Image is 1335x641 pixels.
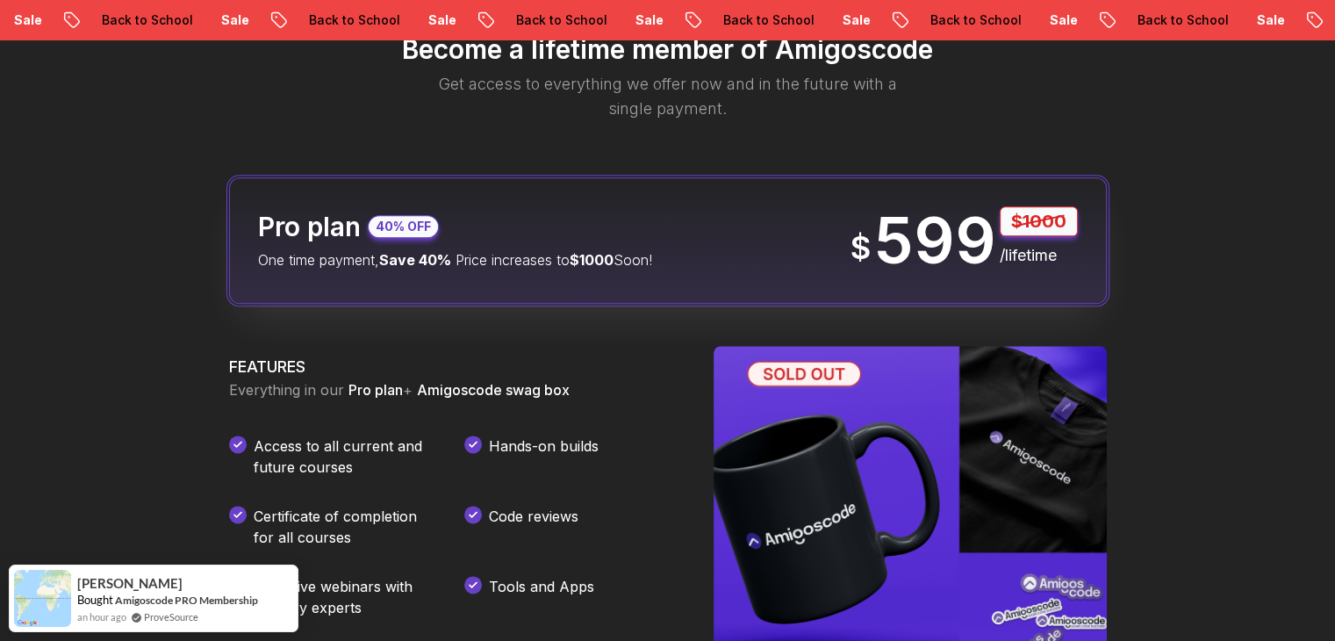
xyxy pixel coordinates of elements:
[376,218,431,235] p: 40% OFF
[851,230,871,265] span: $
[570,251,614,269] span: $1000
[489,576,594,618] p: Tools and Apps
[415,72,921,121] p: Get access to everything we offer now and in the future with a single payment.
[70,11,190,29] p: Back to School
[1106,11,1225,29] p: Back to School
[1000,243,1078,268] p: /lifetime
[379,251,451,269] span: Save 40%
[417,381,570,399] span: Amigoscode swag box
[348,381,403,399] span: Pro plan
[77,609,126,624] span: an hour ago
[692,11,811,29] p: Back to School
[115,594,258,607] a: Amigoscode PRO Membership
[254,576,436,618] p: Exclusive webinars with industry experts
[604,11,660,29] p: Sale
[397,11,453,29] p: Sale
[484,11,604,29] p: Back to School
[874,209,996,272] p: 599
[141,33,1195,65] h2: Become a lifetime member of Amigoscode
[1000,206,1078,236] p: $1000
[899,11,1018,29] p: Back to School
[258,249,652,270] p: One time payment, Price increases to Soon!
[229,355,671,379] h3: FEATURES
[489,506,578,548] p: Code reviews
[489,436,599,478] p: Hands-on builds
[258,211,361,242] h2: Pro plan
[144,609,198,624] a: ProveSource
[1225,11,1281,29] p: Sale
[14,570,71,627] img: provesource social proof notification image
[254,506,436,548] p: Certificate of completion for all courses
[229,379,671,400] p: Everything in our +
[254,436,436,478] p: Access to all current and future courses
[77,593,113,607] span: Bought
[77,576,183,591] span: [PERSON_NAME]
[811,11,867,29] p: Sale
[277,11,397,29] p: Back to School
[190,11,246,29] p: Sale
[1018,11,1074,29] p: Sale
